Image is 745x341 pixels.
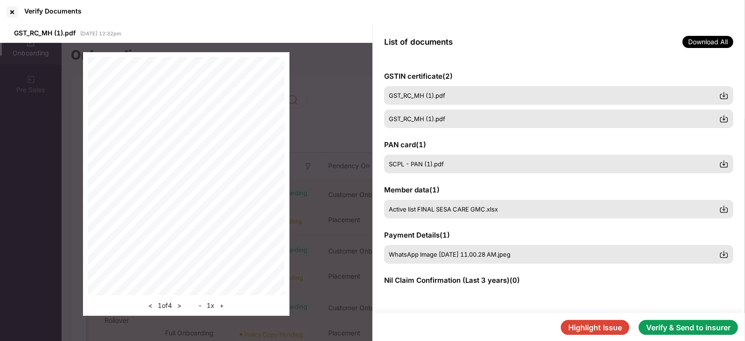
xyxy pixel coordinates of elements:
img: svg+xml;base64,PHN2ZyBpZD0iRG93bmxvYWQtMzJ4MzIiIHhtbG5zPSJodHRwOi8vd3d3LnczLm9yZy8yMDAwL3N2ZyIgd2... [719,159,729,169]
button: - [196,300,204,311]
span: Member data ( 1 ) [384,185,440,194]
span: SCPL - PAN (1).pdf [389,160,444,168]
img: svg+xml;base64,PHN2ZyBpZD0iRG93bmxvYWQtMzJ4MzIiIHhtbG5zPSJodHRwOi8vd3d3LnczLm9yZy8yMDAwL3N2ZyIgd2... [719,250,729,259]
span: GST_RC_MH (1).pdf [14,29,76,37]
span: Nil Claim Confirmation (Last 3 years) ( 0 ) [384,276,520,285]
span: [DATE] 12:32pm [80,30,121,37]
img: svg+xml;base64,PHN2ZyBpZD0iRG93bmxvYWQtMzJ4MzIiIHhtbG5zPSJodHRwOi8vd3d3LnczLm9yZy8yMDAwL3N2ZyIgd2... [719,114,729,123]
span: GST_RC_MH (1).pdf [389,115,445,123]
button: Highlight Issue [561,320,629,335]
span: PAN card ( 1 ) [384,140,426,149]
button: + [217,300,227,311]
span: List of documents [384,37,453,47]
img: svg+xml;base64,PHN2ZyBpZD0iRG93bmxvYWQtMzJ4MzIiIHhtbG5zPSJodHRwOi8vd3d3LnczLm9yZy8yMDAwL3N2ZyIgd2... [719,205,729,214]
span: Payment Details ( 1 ) [384,231,450,239]
button: < [145,300,155,311]
span: Active list FINAL SESA CARE GMC.xlsx [389,205,498,213]
button: > [174,300,184,311]
span: GST_RC_MH (1).pdf [389,92,445,99]
img: svg+xml;base64,PHN2ZyBpZD0iRG93bmxvYWQtMzJ4MzIiIHhtbG5zPSJodHRwOi8vd3d3LnczLm9yZy8yMDAwL3N2ZyIgd2... [719,91,729,100]
div: 1 of 4 [145,300,184,311]
span: GSTIN certificate ( 2 ) [384,72,453,81]
button: Verify & Send to insurer [639,320,738,335]
div: Verify Documents [24,7,82,15]
div: 1 x [196,300,227,311]
span: Download All [683,36,733,48]
span: WhatsApp Image [DATE] 11.00.28 AM.jpeg [389,251,510,258]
